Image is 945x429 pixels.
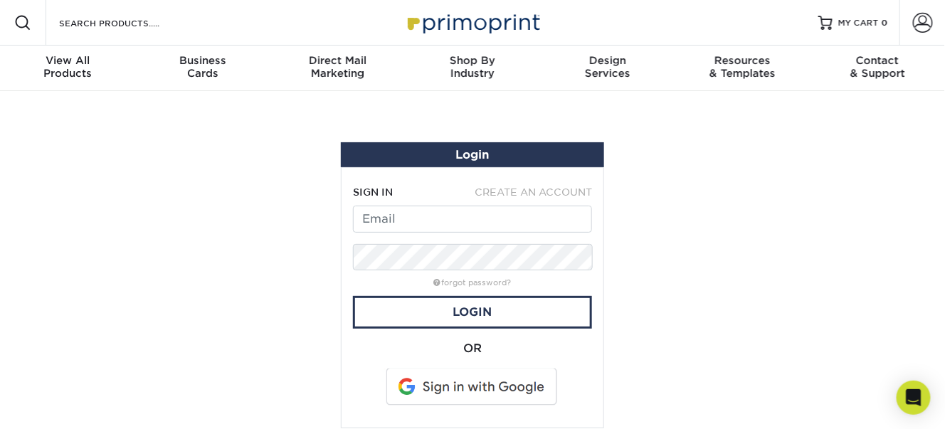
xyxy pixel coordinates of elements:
a: Direct MailMarketing [270,46,405,91]
div: Industry [405,54,540,80]
span: CREATE AN ACCOUNT [475,186,592,198]
a: Login [353,296,592,329]
input: SEARCH PRODUCTS..... [58,14,196,31]
input: Email [353,206,592,233]
span: Business [135,54,270,67]
span: Contact [810,54,945,67]
a: Resources& Templates [675,46,811,91]
a: Contact& Support [810,46,945,91]
span: MY CART [838,17,879,29]
div: Services [540,54,675,80]
div: Marketing [270,54,405,80]
div: OR [353,340,592,357]
span: Shop By [405,54,540,67]
h1: Login [347,148,598,161]
span: Design [540,54,675,67]
div: Cards [135,54,270,80]
span: Resources [675,54,811,67]
a: BusinessCards [135,46,270,91]
a: Shop ByIndustry [405,46,540,91]
a: forgot password? [434,278,512,287]
a: DesignServices [540,46,675,91]
span: 0 [882,18,888,28]
span: Direct Mail [270,54,405,67]
img: Primoprint [401,7,544,38]
div: Open Intercom Messenger [897,381,931,415]
div: & Templates [675,54,811,80]
div: & Support [810,54,945,80]
span: SIGN IN [353,186,393,198]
